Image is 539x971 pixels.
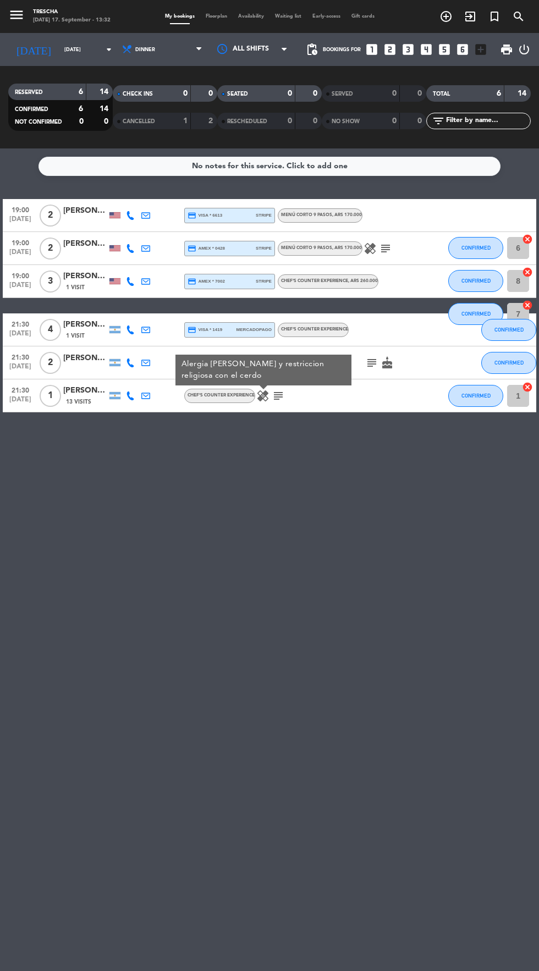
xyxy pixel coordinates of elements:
strong: 14 [100,105,111,113]
strong: 0 [417,117,424,125]
strong: 0 [208,90,215,97]
span: CONFIRMED [494,360,524,366]
span: Gift cards [346,14,380,19]
div: [DATE] 17. September - 13:32 [33,16,111,25]
span: 2 [40,352,61,374]
button: CONFIRMED [481,319,536,341]
span: [DATE] [7,282,34,294]
span: CONFIRMED [461,245,491,251]
span: 19:00 [7,203,34,216]
strong: 0 [417,90,424,97]
span: CONFIRMED [461,393,491,399]
span: , ARS 170.000 [332,213,362,217]
i: credit_card [188,244,196,253]
i: subject [272,389,285,402]
i: looks_3 [401,42,415,57]
span: visa * 1419 [188,325,222,334]
i: cake [381,356,394,369]
strong: 0 [392,90,397,97]
div: Alergia [PERSON_NAME] y restriccion religiosa con el cerdo [175,355,351,385]
span: SEATED [227,91,248,97]
strong: 0 [313,90,320,97]
i: menu [8,7,25,23]
span: 1 [40,385,61,407]
strong: 0 [79,118,84,125]
strong: 2 [208,117,215,125]
span: [DATE] [7,249,34,261]
span: CANCELLED [123,119,155,124]
strong: 0 [392,117,397,125]
span: , ARS 170.000 [332,246,362,250]
i: add_box [474,42,488,57]
span: SERVED [332,91,353,97]
span: 19:00 [7,269,34,282]
button: CONFIRMED [448,237,503,259]
span: print [500,43,513,56]
i: search [512,10,525,23]
input: Filter by name... [445,115,530,127]
span: 1 Visit [66,332,85,340]
span: Menú corto 9 pasos [281,213,362,217]
i: add_circle_outline [439,10,453,23]
i: looks_6 [455,42,470,57]
i: filter_list [432,114,445,128]
i: looks_5 [437,42,452,57]
span: stripe [256,212,272,219]
div: [PERSON_NAME] [63,270,107,283]
div: [PERSON_NAME] [63,205,107,217]
span: amex * 7002 [188,277,225,286]
span: Chef's Counter Experience [281,327,348,332]
i: credit_card [188,277,196,286]
span: 21:30 [7,350,34,363]
strong: 0 [288,90,292,97]
span: RESERVED [15,90,43,95]
span: TOTAL [433,91,450,97]
span: , ARS 260.000 [348,279,378,283]
i: looks_4 [419,42,433,57]
i: turned_in_not [488,10,501,23]
span: Bookings for [323,47,361,53]
span: Chef's Counter Experience [188,393,255,398]
span: NO SHOW [332,119,360,124]
span: 3 [40,271,61,293]
strong: 1 [183,117,188,125]
strong: 6 [497,90,501,97]
div: No notes for this service. Click to add one [192,160,348,173]
strong: 0 [288,117,292,125]
button: CONFIRMED [448,303,503,325]
span: CONFIRMED [461,278,491,284]
span: visa * 6613 [188,211,222,220]
i: arrow_drop_down [102,43,116,56]
span: Menú corto 9 pasos [281,246,362,250]
span: Early-access [307,14,346,19]
strong: 6 [79,88,83,96]
span: Waiting list [269,14,307,19]
span: Availability [233,14,269,19]
i: exit_to_app [464,10,477,23]
span: 2 [40,205,61,227]
i: power_settings_new [518,43,531,56]
span: 19:00 [7,236,34,249]
span: [DATE] [7,396,34,409]
span: amex * 0428 [188,244,225,253]
button: menu [8,7,25,26]
i: subject [365,356,378,369]
strong: 0 [104,118,111,125]
span: Dinner [135,47,155,53]
strong: 14 [518,90,529,97]
span: pending_actions [305,43,318,56]
strong: 0 [313,117,320,125]
span: 1 Visit [66,283,85,292]
i: credit_card [188,325,196,334]
i: cancel [522,267,533,278]
span: CONFIRMED [461,311,491,317]
span: mercadopago [237,326,272,333]
button: CONFIRMED [448,270,503,292]
strong: 0 [183,90,188,97]
div: [PERSON_NAME] [63,384,107,397]
span: stripe [256,245,272,252]
span: NOT CONFIRMED [15,119,62,125]
span: 13 Visits [66,398,91,406]
i: cancel [522,234,533,245]
span: [DATE] [7,363,34,376]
